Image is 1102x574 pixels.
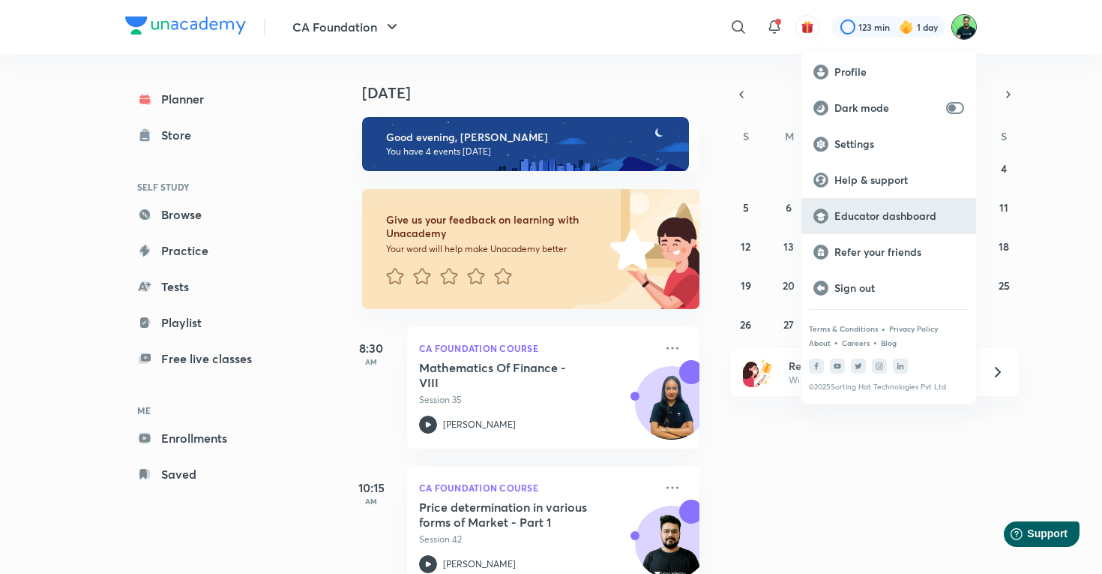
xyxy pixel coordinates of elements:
div: • [834,335,839,349]
p: Sign out [834,281,964,295]
p: Settings [834,137,964,151]
a: Terms & Conditions [809,324,878,333]
iframe: Help widget launcher [969,515,1086,557]
a: About [809,338,831,347]
p: Refer your friends [834,245,964,259]
a: Blog [881,338,897,347]
a: Profile [801,54,976,90]
p: Profile [834,65,964,79]
p: Dark mode [834,101,940,115]
p: Educator dashboard [834,209,964,223]
div: • [881,322,886,335]
a: Settings [801,126,976,162]
a: Help & support [801,162,976,198]
a: Careers [842,338,870,347]
p: © 2025 Sorting Hat Technologies Pvt Ltd [809,383,969,392]
div: • [873,335,878,349]
a: Refer your friends [801,234,976,270]
a: Privacy Policy [889,324,938,333]
a: Educator dashboard [801,198,976,234]
p: Help & support [834,173,964,187]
